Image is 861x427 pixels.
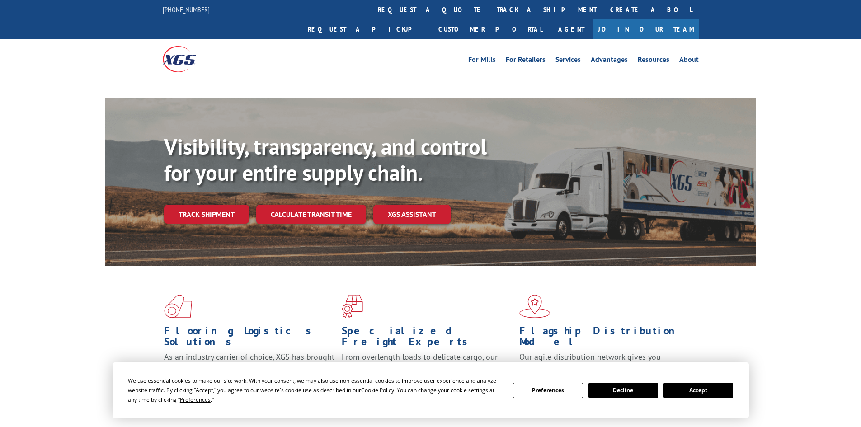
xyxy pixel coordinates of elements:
a: For Mills [468,56,496,66]
img: xgs-icon-total-supply-chain-intelligence-red [164,295,192,318]
span: Our agile distribution network gives you nationwide inventory management on demand. [519,352,686,373]
a: Track shipment [164,205,249,224]
div: We use essential cookies to make our site work. With your consent, we may also use non-essential ... [128,376,502,404]
span: Preferences [180,396,211,404]
h1: Specialized Freight Experts [342,325,513,352]
a: Resources [638,56,669,66]
b: Visibility, transparency, and control for your entire supply chain. [164,132,487,187]
a: About [679,56,699,66]
a: [PHONE_NUMBER] [163,5,210,14]
button: Decline [588,383,658,398]
h1: Flooring Logistics Solutions [164,325,335,352]
a: Customer Portal [432,19,549,39]
a: Join Our Team [593,19,699,39]
p: From overlength loads to delicate cargo, our experienced staff knows the best way to move your fr... [342,352,513,392]
button: Accept [663,383,733,398]
a: Services [555,56,581,66]
img: xgs-icon-focused-on-flooring-red [342,295,363,318]
div: Cookie Consent Prompt [113,362,749,418]
span: Cookie Policy [361,386,394,394]
h1: Flagship Distribution Model [519,325,690,352]
a: Request a pickup [301,19,432,39]
img: xgs-icon-flagship-distribution-model-red [519,295,550,318]
a: For Retailers [506,56,546,66]
a: Advantages [591,56,628,66]
a: XGS ASSISTANT [373,205,451,224]
a: Agent [549,19,593,39]
span: As an industry carrier of choice, XGS has brought innovation and dedication to flooring logistics... [164,352,334,384]
button: Preferences [513,383,583,398]
a: Calculate transit time [256,205,366,224]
